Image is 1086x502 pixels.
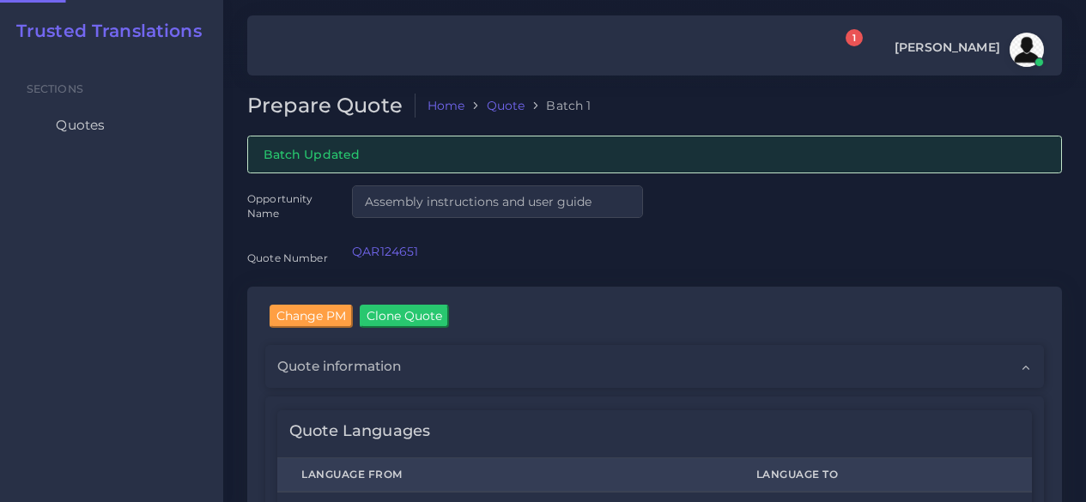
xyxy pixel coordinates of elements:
[56,116,105,135] span: Quotes
[1010,33,1044,67] img: avatar
[428,97,465,114] a: Home
[360,305,449,327] input: Clone Quote
[352,244,418,259] a: QAR124651
[4,21,202,41] a: Trusted Translations
[895,41,1000,53] span: [PERSON_NAME]
[830,39,860,62] a: 1
[247,191,328,221] label: Opportunity Name
[270,305,353,327] input: Change PM
[487,97,525,114] a: Quote
[732,458,1032,493] th: Language To
[265,345,1044,388] div: Quote information
[27,82,83,95] span: Sections
[13,107,210,143] a: Quotes
[846,29,863,46] span: 1
[247,136,1062,172] div: Batch Updated
[247,94,416,118] h2: Prepare Quote
[289,422,430,441] h4: Quote Languages
[277,458,732,493] th: Language From
[247,251,328,265] label: Quote Number
[886,33,1050,67] a: [PERSON_NAME]avatar
[277,357,401,376] span: Quote information
[525,97,591,114] li: Batch 1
